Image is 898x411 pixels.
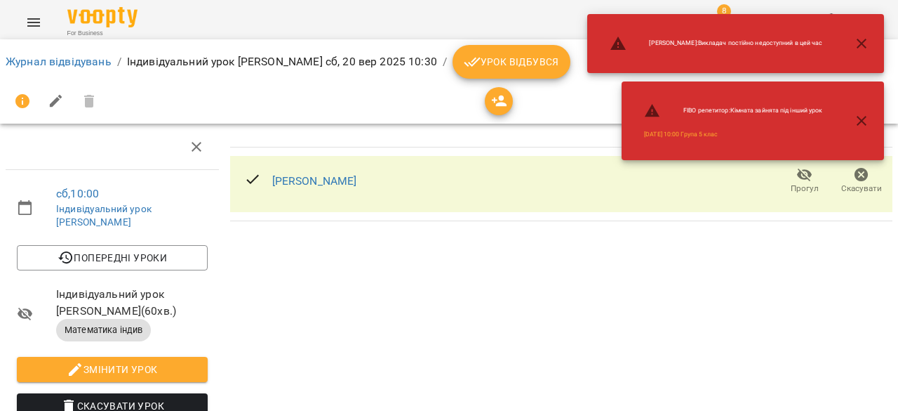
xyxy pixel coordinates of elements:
button: Змінити урок [17,357,208,382]
span: Урок відбувся [464,53,559,70]
li: FIBO репетитор : Кімната зайнята під інший урок [633,97,833,125]
button: Урок відбувся [453,45,570,79]
a: [PERSON_NAME] [272,174,357,188]
a: Журнал відвідувань [6,55,112,68]
span: For Business [67,29,138,38]
img: Voopty Logo [67,7,138,27]
span: Змінити урок [28,361,196,378]
li: / [117,53,121,70]
a: сб , 10:00 [56,187,99,200]
button: Menu [17,6,51,39]
span: Індивідуальний урок [PERSON_NAME] ( 60 хв. ) [56,286,208,319]
li: / [443,53,447,70]
button: Попередні уроки [17,245,208,270]
p: Індивідуальний урок [PERSON_NAME] сб, 20 вер 2025 10:30 [127,53,437,70]
a: [DATE] 10:00 Група 5 клас [644,130,718,139]
button: Прогул [776,162,833,201]
span: Математика індив [56,324,151,337]
span: Скасувати [841,183,882,195]
span: Попередні уроки [28,249,196,266]
li: [PERSON_NAME] : Викладач постійно недоступний в цей час [598,30,833,58]
span: Прогул [791,183,819,195]
a: Індивідуальний урок [PERSON_NAME] [56,203,152,228]
nav: breadcrumb [6,45,892,79]
button: Скасувати [833,162,890,201]
span: 8 [717,4,731,18]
